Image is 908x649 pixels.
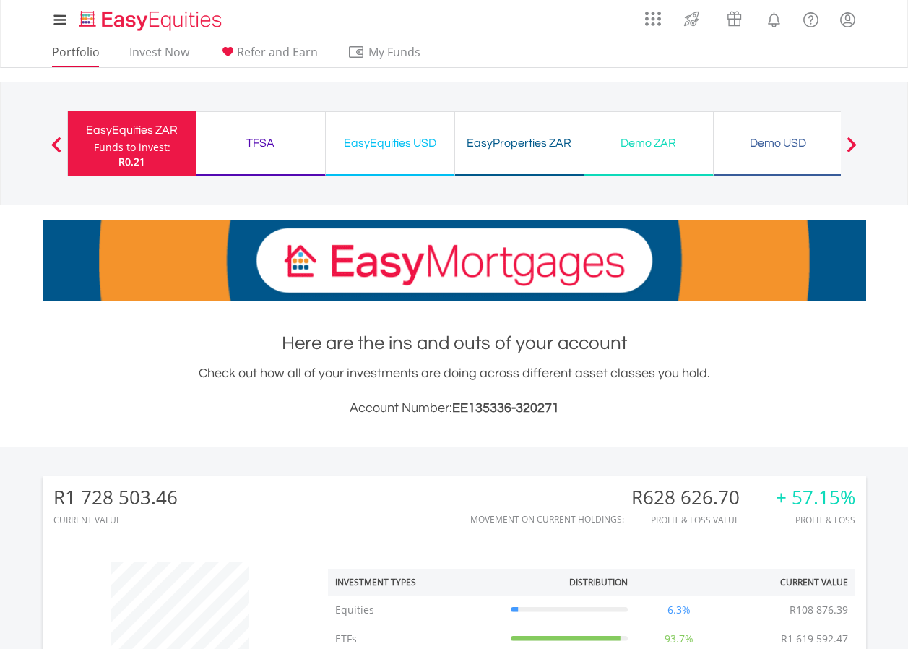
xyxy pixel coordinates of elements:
[42,144,71,158] button: Previous
[53,487,178,508] div: R1 728 503.46
[635,596,723,624] td: 6.3%
[713,4,756,30] a: Vouchers
[569,576,628,588] div: Distribution
[46,45,105,67] a: Portfolio
[118,155,145,168] span: R0.21
[470,515,624,524] div: Movement on Current Holdings:
[756,4,792,33] a: Notifications
[636,4,670,27] a: AppsGrid
[593,133,704,153] div: Demo ZAR
[829,4,866,35] a: My Profile
[43,330,866,356] h1: Here are the ins and outs of your account
[452,401,559,415] span: EE135336-320271
[722,133,834,153] div: Demo USD
[334,133,446,153] div: EasyEquities USD
[782,596,855,624] td: R108 876.39
[77,9,228,33] img: EasyEquities_Logo.png
[776,515,855,525] div: Profit & Loss
[237,44,318,60] span: Refer and Earn
[94,140,170,155] div: Funds to invest:
[792,4,829,33] a: FAQ's and Support
[43,364,866,418] div: Check out how all of your investments are doing across different asset classes you hold.
[631,515,758,525] div: Profit & Loss Value
[464,133,575,153] div: EasyProperties ZAR
[680,7,704,30] img: thrive-v2.svg
[328,596,503,624] td: Equities
[213,45,324,67] a: Refer and Earn
[43,398,866,418] h3: Account Number:
[53,515,178,525] div: CURRENT VALUE
[837,144,866,158] button: Next
[722,7,746,30] img: vouchers-v2.svg
[124,45,195,67] a: Invest Now
[776,487,855,508] div: + 57.15%
[74,4,228,33] a: Home page
[631,487,758,508] div: R628 626.70
[205,133,316,153] div: TFSA
[43,220,866,301] img: EasyMortage Promotion Banner
[723,569,855,596] th: Current Value
[77,120,188,140] div: EasyEquities ZAR
[645,11,661,27] img: grid-menu-icon.svg
[347,43,442,61] span: My Funds
[328,569,503,596] th: Investment Types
